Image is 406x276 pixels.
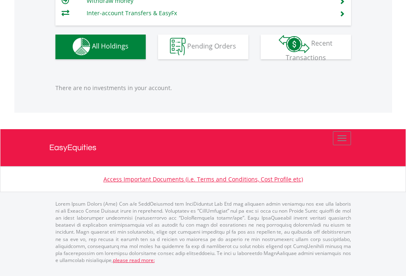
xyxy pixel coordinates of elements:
img: pending_instructions-wht.png [170,38,186,56]
img: transactions-zar-wht.png [279,35,310,53]
span: Recent Transactions [286,39,333,62]
td: Inter-account Transfers & EasyFx [87,7,329,19]
span: All Holdings [92,42,128,51]
span: Pending Orders [187,42,236,51]
a: EasyEquities [49,129,357,166]
button: Pending Orders [158,35,248,59]
p: There are no investments in your account. [55,84,351,92]
img: holdings-wht.png [73,38,90,56]
a: Access Important Documents (i.e. Terms and Conditions, Cost Profile etc) [103,175,303,183]
button: All Holdings [55,35,146,59]
button: Recent Transactions [261,35,351,59]
a: please read more: [113,257,155,264]
p: Lorem Ipsum Dolors (Ame) Con a/e SeddOeiusmod tem InciDiduntut Lab Etd mag aliquaen admin veniamq... [55,200,351,264]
